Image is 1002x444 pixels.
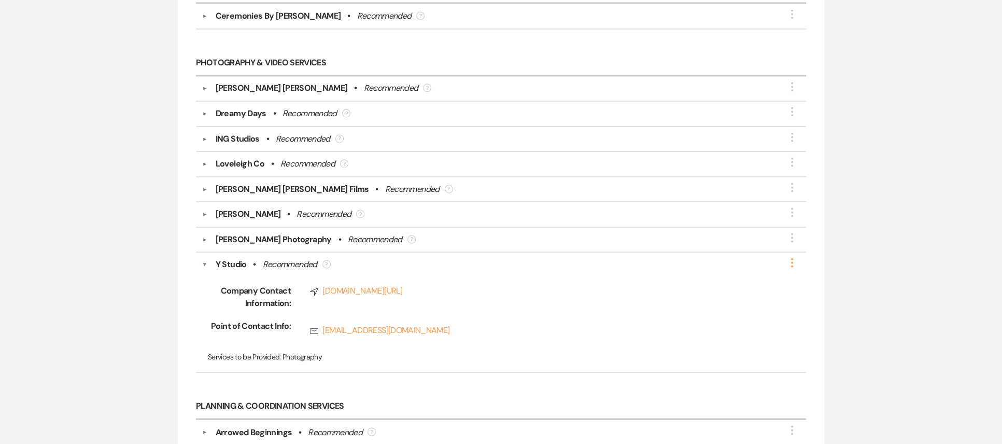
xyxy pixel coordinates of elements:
[199,187,211,192] button: ▼
[216,208,281,220] div: [PERSON_NAME]
[348,233,402,246] div: Recommended
[253,258,256,271] b: •
[375,183,378,196] b: •
[287,208,290,220] b: •
[342,109,350,117] div: ?
[199,237,211,242] button: ▼
[196,51,806,76] h6: Photography & Video Services
[363,82,418,94] div: Recommended
[273,107,276,120] b: •
[199,136,211,142] button: ▼
[357,10,411,22] div: Recommended
[423,84,431,92] div: ?
[208,320,291,341] span: Point of Contact Info:
[196,394,806,420] h6: Planning & Coordination Services
[322,260,331,268] div: ?
[266,133,269,145] b: •
[199,13,211,19] button: ▼
[199,429,211,435] button: ▼
[199,86,211,91] button: ▼
[368,427,376,436] div: ?
[199,212,211,217] button: ▼
[283,107,337,120] div: Recommended
[263,258,317,271] div: Recommended
[199,111,211,116] button: ▼
[216,258,247,271] div: Y Studio
[216,183,369,196] div: [PERSON_NAME] [PERSON_NAME] Films
[299,426,301,438] b: •
[308,426,362,438] div: Recommended
[271,158,274,170] b: •
[338,233,341,246] b: •
[407,235,416,243] div: ?
[216,426,292,438] div: Arrowed Beginnings
[445,185,453,193] div: ?
[385,183,440,196] div: Recommended
[216,233,332,246] div: [PERSON_NAME] Photography
[335,134,344,143] div: ?
[199,161,211,166] button: ▼
[310,285,771,297] a: [DOMAIN_NAME][URL]
[208,351,794,363] p: Photography
[297,208,351,220] div: Recommended
[208,285,291,310] span: Company Contact Information:
[216,158,264,170] div: Loveleigh Co
[216,10,341,22] div: Ceremonies By [PERSON_NAME]
[347,10,350,22] b: •
[354,82,357,94] b: •
[416,11,425,20] div: ?
[276,133,330,145] div: Recommended
[310,324,771,337] a: [EMAIL_ADDRESS][DOMAIN_NAME]
[216,107,266,120] div: Dreamy Days
[216,133,260,145] div: ING Studios
[208,352,281,362] span: Services to be Provided:
[202,258,207,271] button: ▼
[340,159,348,168] div: ?
[280,158,335,170] div: Recommended
[216,82,348,94] div: [PERSON_NAME] [PERSON_NAME]
[356,210,364,218] div: ?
